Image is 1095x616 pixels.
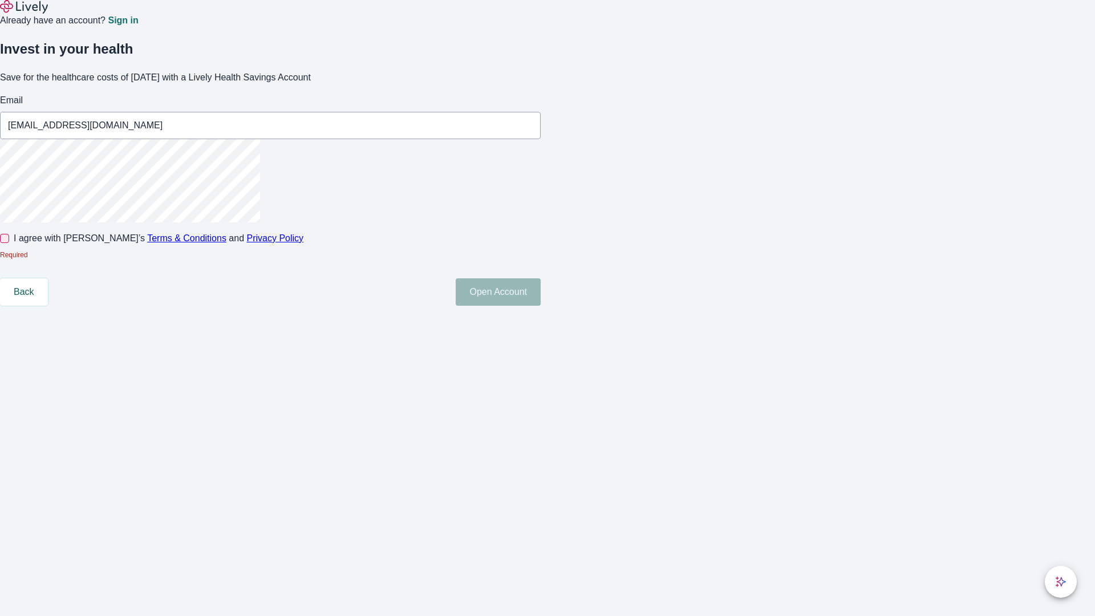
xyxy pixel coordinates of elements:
[247,233,304,243] a: Privacy Policy
[147,233,226,243] a: Terms & Conditions
[1045,566,1077,598] button: chat
[14,232,303,245] span: I agree with [PERSON_NAME]’s and
[1055,576,1066,587] svg: Lively AI Assistant
[108,16,138,25] a: Sign in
